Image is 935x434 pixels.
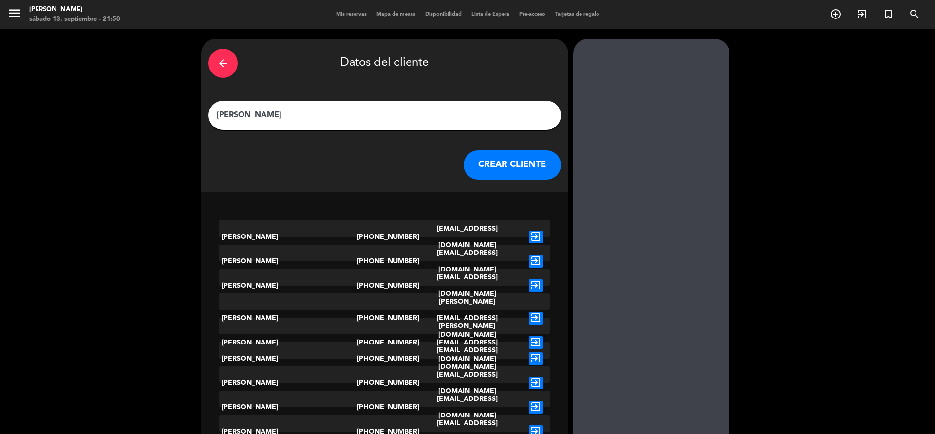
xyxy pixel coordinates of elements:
button: menu [7,6,22,24]
div: [PERSON_NAME] [219,342,357,375]
div: [PERSON_NAME] [219,269,357,302]
span: Mapa de mesas [372,12,420,17]
div: [PERSON_NAME] [219,318,357,367]
div: [PERSON_NAME] [219,220,357,253]
div: sábado 13. septiembre - 21:50 [29,15,120,24]
span: Tarjetas de regalo [550,12,604,17]
div: [PERSON_NAME] [219,391,357,424]
i: exit_to_app [529,401,543,414]
i: exit_to_app [529,377,543,389]
i: exit_to_app [529,312,543,325]
i: exit_to_app [529,352,543,365]
div: Datos del cliente [208,46,561,80]
div: [PERSON_NAME] [219,245,357,278]
div: [EMAIL_ADDRESS][DOMAIN_NAME] [412,366,522,399]
i: search [909,8,920,20]
div: [PERSON_NAME][EMAIL_ADDRESS][DOMAIN_NAME] [412,293,522,343]
div: [EMAIL_ADDRESS][DOMAIN_NAME] [412,269,522,302]
div: [PHONE_NUMBER] [357,245,412,278]
i: exit_to_app [529,336,543,349]
i: exit_to_app [529,279,543,292]
div: [PHONE_NUMBER] [357,366,412,399]
span: Lista de Espera [467,12,514,17]
div: [PERSON_NAME] [219,366,357,399]
i: add_circle_outline [830,8,841,20]
span: Disponibilidad [420,12,467,17]
i: turned_in_not [882,8,894,20]
div: [PERSON_NAME] [219,293,357,343]
div: [EMAIL_ADDRESS][DOMAIN_NAME] [412,391,522,424]
span: Mis reservas [331,12,372,17]
i: exit_to_app [529,255,543,268]
div: [PHONE_NUMBER] [357,342,412,375]
i: exit_to_app [529,231,543,243]
div: [PHONE_NUMBER] [357,293,412,343]
button: CREAR CLIENTE [464,150,561,180]
div: [PHONE_NUMBER] [357,269,412,302]
input: Escriba nombre, correo electrónico o número de teléfono... [216,108,554,122]
span: Pre-acceso [514,12,550,17]
i: menu [7,6,22,20]
div: [PHONE_NUMBER] [357,220,412,253]
div: [EMAIL_ADDRESS][DOMAIN_NAME] [412,220,522,253]
div: [PERSON_NAME][EMAIL_ADDRESS][DOMAIN_NAME] [412,318,522,367]
div: [EMAIL_ADDRESS][DOMAIN_NAME] [412,342,522,375]
i: exit_to_app [856,8,868,20]
div: [PHONE_NUMBER] [357,318,412,367]
div: [PHONE_NUMBER] [357,391,412,424]
div: [PERSON_NAME] [29,5,120,15]
i: arrow_back [217,57,229,69]
div: [EMAIL_ADDRESS][DOMAIN_NAME] [412,245,522,278]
